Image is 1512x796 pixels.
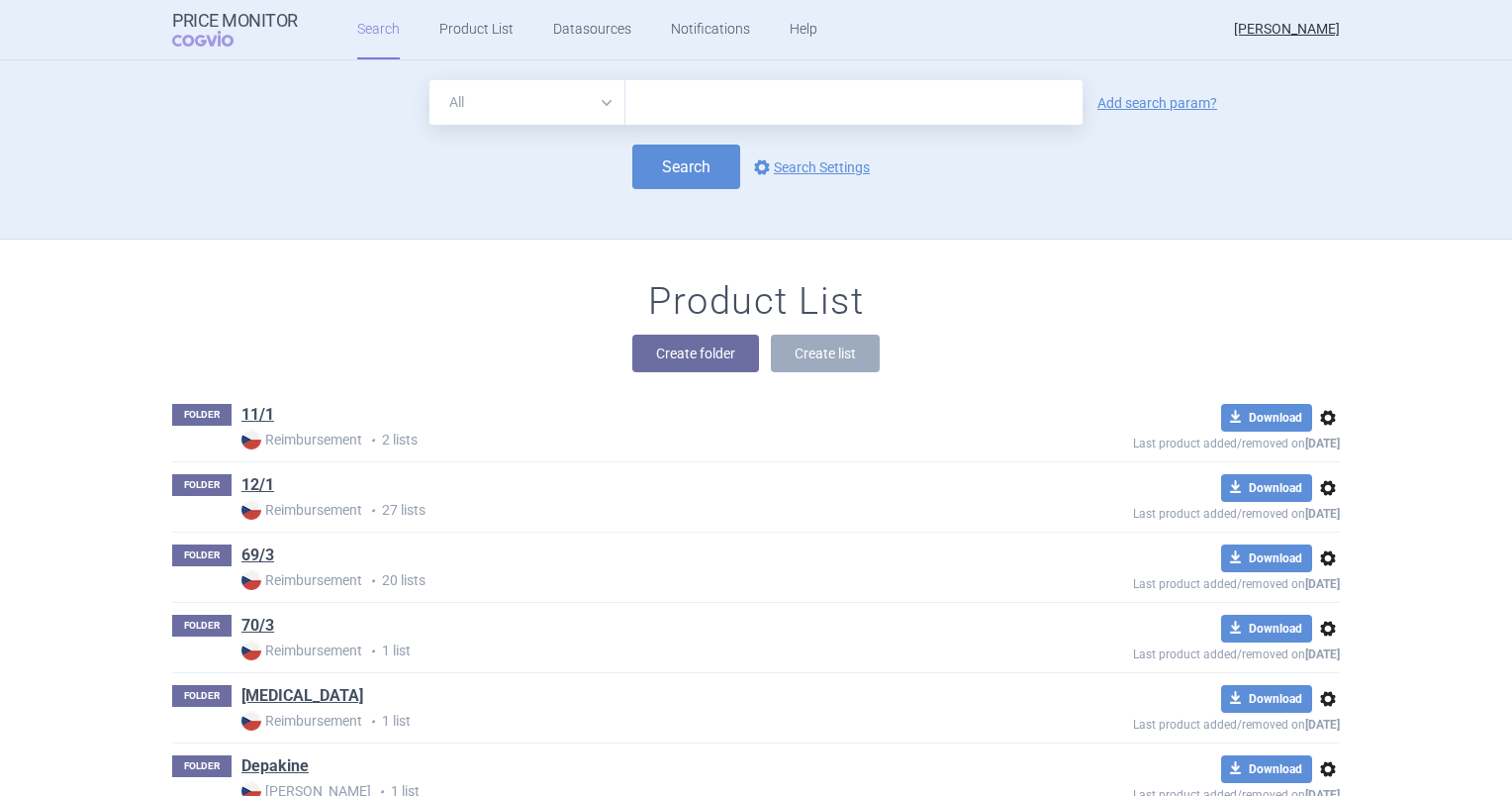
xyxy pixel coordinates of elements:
[172,685,232,707] p: FOLDER
[241,474,274,496] a: 12/1
[1221,474,1312,502] button: Download
[362,431,382,450] i: •
[172,755,232,777] p: FOLDER
[362,571,382,591] i: •
[648,279,864,325] h1: Product List
[362,501,382,521] i: •
[241,641,362,660] strong: Reimbursement
[241,570,362,590] strong: Reimbursement
[1305,577,1340,591] strong: [DATE]
[172,615,232,637] p: FOLDER
[771,335,880,372] button: Create list
[1221,685,1312,713] button: Download
[241,711,261,731] img: CZ
[241,404,274,430] h1: 11/1
[241,500,261,520] img: CZ
[241,430,990,450] p: 2 lists
[1221,404,1312,432] button: Download
[241,500,362,520] strong: Reimbursement
[241,500,990,521] p: 27 lists
[1305,507,1340,521] strong: [DATE]
[1221,545,1312,572] button: Download
[241,570,261,590] img: CZ
[241,404,274,426] a: 11/1
[1305,647,1340,661] strong: [DATE]
[241,430,362,449] strong: Reimbursement
[172,545,232,566] p: FOLDER
[750,155,870,179] a: Search Settings
[241,755,309,777] a: Depakine
[241,615,274,641] h1: 70/3
[172,474,232,496] p: FOLDER
[241,474,274,500] h1: 12/1
[632,145,740,189] button: Search
[990,643,1340,661] p: Last product added/removed on
[1221,615,1312,643] button: Download
[241,685,363,707] a: [MEDICAL_DATA]
[241,685,363,711] h1: Baricitinib
[241,545,274,570] h1: 69/3
[990,432,1340,450] p: Last product added/removed on
[362,712,382,732] i: •
[1221,755,1312,783] button: Download
[172,11,298,31] strong: Price Monitor
[241,615,274,637] a: 70/3
[1097,96,1217,110] a: Add search param?
[1305,718,1340,732] strong: [DATE]
[172,11,298,49] a: Price MonitorCOGVIO
[990,572,1340,591] p: Last product added/removed on
[632,335,759,372] button: Create folder
[241,545,274,566] a: 69/3
[241,755,309,781] h1: Depakine
[362,642,382,661] i: •
[172,31,261,47] span: COGVIO
[241,711,362,731] strong: Reimbursement
[990,502,1340,521] p: Last product added/removed on
[172,404,232,426] p: FOLDER
[241,570,990,591] p: 20 lists
[241,641,990,661] p: 1 list
[241,430,261,449] img: CZ
[990,713,1340,732] p: Last product added/removed on
[1305,437,1340,450] strong: [DATE]
[241,711,990,732] p: 1 list
[241,641,261,660] img: CZ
